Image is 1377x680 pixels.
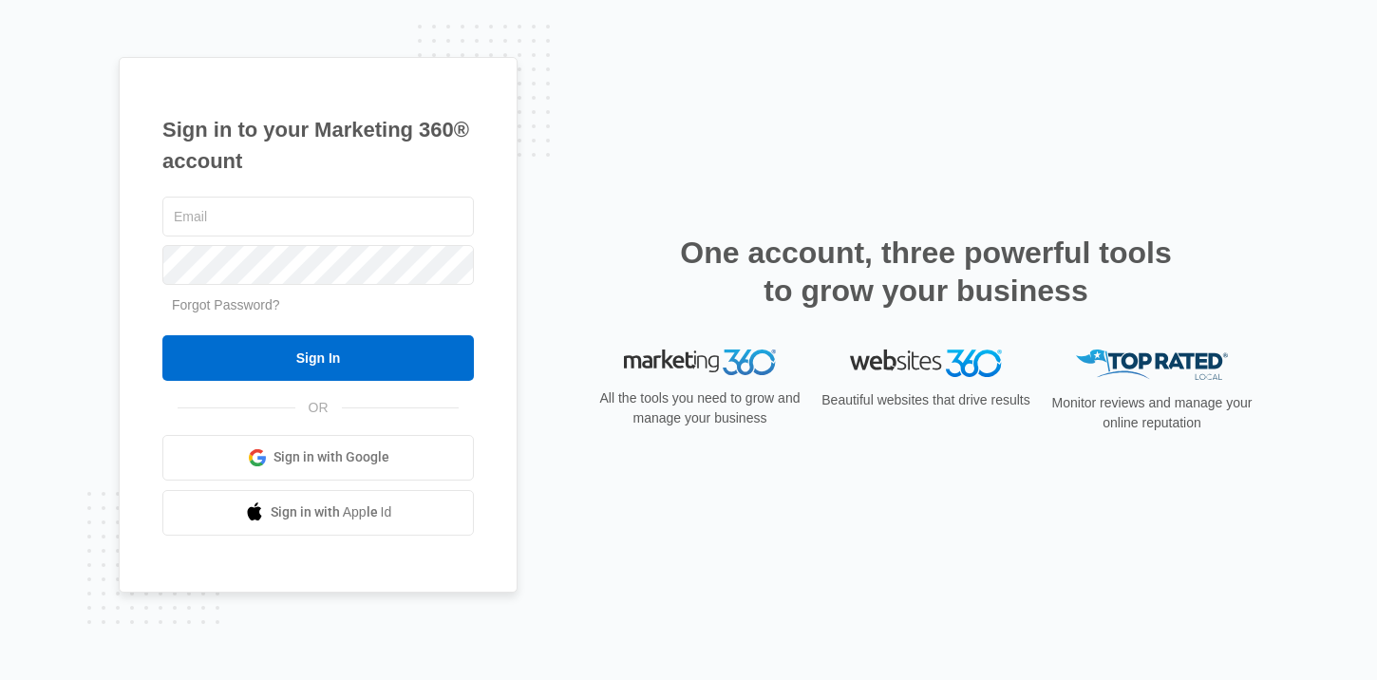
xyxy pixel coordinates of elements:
[274,447,389,467] span: Sign in with Google
[624,349,776,376] img: Marketing 360
[172,297,280,312] a: Forgot Password?
[1076,349,1228,381] img: Top Rated Local
[820,390,1032,410] p: Beautiful websites that drive results
[162,335,474,381] input: Sign In
[162,435,474,481] a: Sign in with Google
[162,490,474,536] a: Sign in with Apple Id
[850,349,1002,377] img: Websites 360
[271,502,392,522] span: Sign in with Apple Id
[295,398,342,418] span: OR
[674,234,1178,310] h2: One account, three powerful tools to grow your business
[1046,393,1258,433] p: Monitor reviews and manage your online reputation
[594,388,806,428] p: All the tools you need to grow and manage your business
[162,114,474,177] h1: Sign in to your Marketing 360® account
[162,197,474,236] input: Email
